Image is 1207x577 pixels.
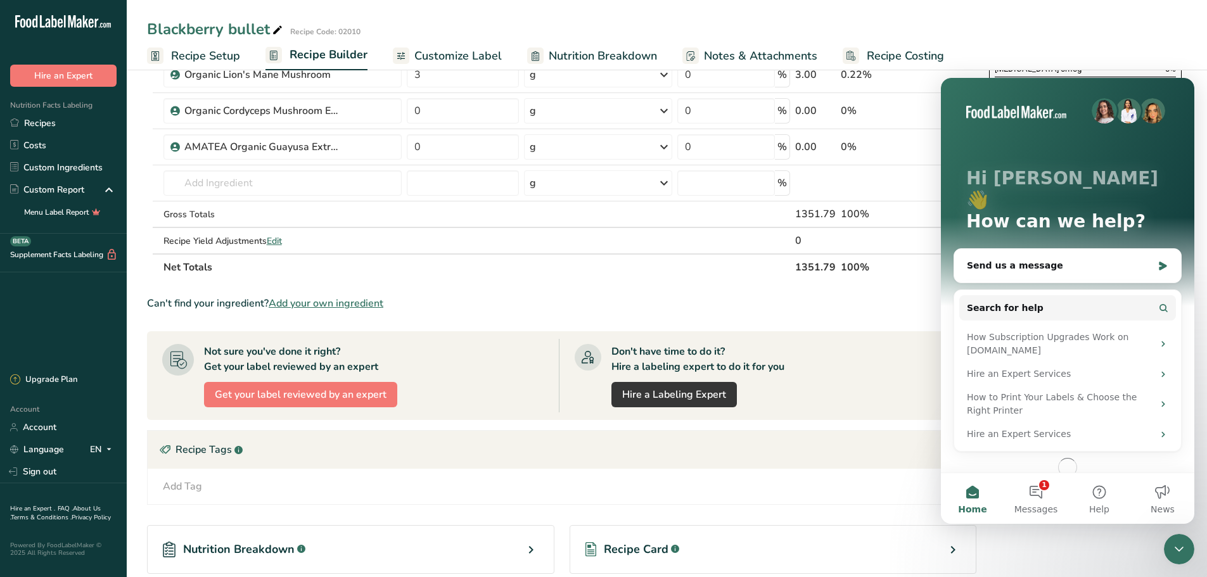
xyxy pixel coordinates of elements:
[795,233,836,248] div: 0
[1164,534,1194,564] iframe: To enrich screen reader interactions, please activate Accessibility in Grammarly extension settings
[611,382,737,407] a: Hire a Labeling Expert
[941,78,1194,524] iframe: Intercom live chat
[163,479,202,494] div: Add Tag
[72,513,111,522] a: Privacy Policy
[183,541,295,558] span: Nutrition Breakdown
[10,236,31,246] div: BETA
[163,234,402,248] div: Recipe Yield Adjustments
[204,382,397,407] button: Get your label reviewed by an expert
[10,374,77,386] div: Upgrade Plan
[414,48,502,65] span: Customize Label
[843,42,944,70] a: Recipe Costing
[184,103,343,118] div: Organic Cordyceps Mushroom Extract
[704,48,817,65] span: Notes & Attachments
[530,175,536,191] div: g
[795,206,836,222] div: 1351.79
[841,103,916,118] div: 0%
[184,139,343,155] div: AMATEA Organic Guayusa Extract
[611,344,784,374] div: Don't have time to do it? Hire a labeling expert to do it for you
[58,504,73,513] a: FAQ .
[184,67,343,82] div: Organic Lion's Mane Mushroom
[163,170,402,196] input: Add Ingredient
[841,139,916,155] div: 0%
[290,46,367,63] span: Recipe Builder
[161,253,793,280] th: Net Totals
[267,235,282,247] span: Edit
[549,48,657,65] span: Nutrition Breakdown
[10,438,64,460] a: Language
[527,42,657,70] a: Nutrition Breakdown
[90,442,117,457] div: EN
[204,344,378,374] div: Not sure you've done it right? Get your label reviewed by an expert
[795,103,836,118] div: 0.00
[530,103,536,118] div: g
[171,48,240,65] span: Recipe Setup
[795,139,836,155] div: 0.00
[269,296,383,311] span: Add your own ingredient
[147,42,240,70] a: Recipe Setup
[604,541,668,558] span: Recipe Card
[147,18,285,41] div: Blackberry bullet
[995,64,1059,73] span: [MEDICAL_DATA]
[215,387,386,402] span: Get your label reviewed by an expert
[10,183,84,196] div: Custom Report
[793,253,838,280] th: 1351.79
[867,48,944,65] span: Recipe Costing
[1061,64,1082,73] span: 0mcg
[290,26,361,37] div: Recipe Code: 02010
[682,42,817,70] a: Notes & Attachments
[10,504,55,513] a: Hire an Expert .
[838,253,919,280] th: 100%
[530,67,536,82] div: g
[10,504,101,522] a: About Us .
[11,513,72,522] a: Terms & Conditions .
[1165,64,1176,73] span: 0%
[530,139,536,155] div: g
[841,206,916,222] div: 100%
[10,65,117,87] button: Hire an Expert
[147,296,976,311] div: Can't find your ingredient?
[148,431,976,469] div: Recipe Tags
[795,67,836,82] div: 3.00
[10,542,117,557] div: Powered By FoodLabelMaker © 2025 All Rights Reserved
[841,67,916,82] div: 0.22%
[265,41,367,71] a: Recipe Builder
[393,42,502,70] a: Customize Label
[163,208,402,221] div: Gross Totals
